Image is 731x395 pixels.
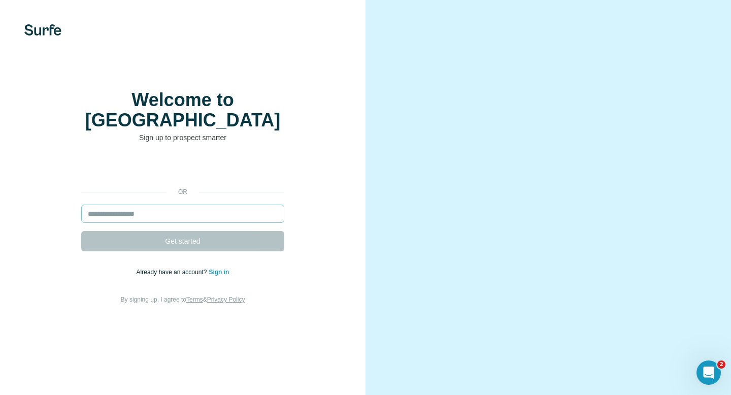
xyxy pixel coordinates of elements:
[121,296,245,303] span: By signing up, I agree to &
[137,269,209,276] span: Already have an account?
[81,133,284,143] p: Sign up to prospect smarter
[696,360,721,385] iframe: Intercom live chat
[24,24,61,36] img: Surfe's logo
[717,360,725,369] span: 2
[81,90,284,130] h1: Welcome to [GEOGRAPHIC_DATA]
[209,269,229,276] a: Sign in
[167,187,199,196] p: or
[76,158,289,180] iframe: Botón Iniciar sesión con Google
[186,296,203,303] a: Terms
[207,296,245,303] a: Privacy Policy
